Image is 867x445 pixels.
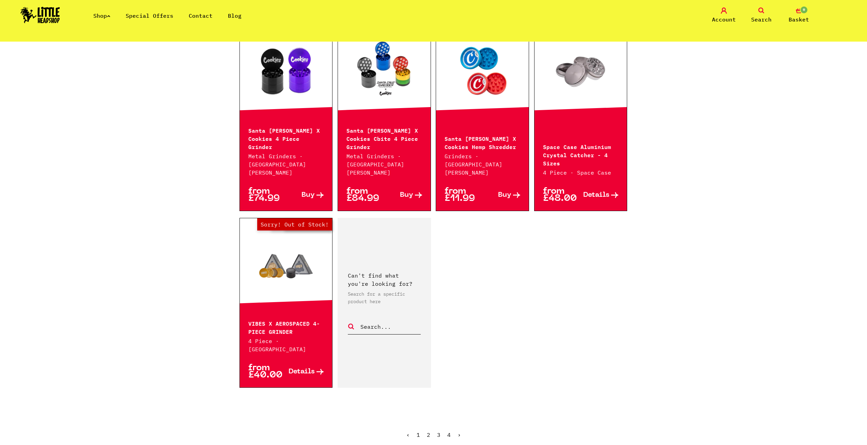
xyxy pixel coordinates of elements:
[348,290,421,305] p: Search for a specific product here
[482,188,520,202] a: Buy
[583,192,609,199] span: Details
[437,431,440,438] span: 3
[400,192,413,199] span: Buy
[543,188,581,202] p: from £48.00
[248,319,324,335] p: VIBES X AEROSPACED 4-PIECE GRINDER
[543,168,619,177] p: 4 Piece · Space Case
[248,126,324,150] p: Santa [PERSON_NAME] X Cookies 4 Piece Grinder
[445,134,520,150] p: Santa [PERSON_NAME] X Cookies Hemp Shredder
[445,152,520,177] p: Grinders · [GEOGRAPHIC_DATA][PERSON_NAME]
[286,188,324,202] a: Buy
[346,188,384,202] p: from £84.99
[248,365,286,379] p: from £40.00
[789,15,809,24] span: Basket
[257,218,332,231] span: Sorry! Out of Stock!
[248,188,286,202] p: from £74.99
[20,7,60,23] img: Little Head Shop Logo
[248,337,324,353] p: 4 Piece · [GEOGRAPHIC_DATA]
[189,12,213,19] a: Contact
[240,230,332,298] a: Out of Stock Hurry! Low Stock Sorry! Out of Stock!
[417,431,420,438] a: 1
[126,12,173,19] a: Special Offers
[782,8,816,24] a: 0 Basket
[228,12,242,19] a: Blog
[445,188,482,202] p: from £11.99
[384,188,422,202] a: Buy
[427,431,430,438] a: 2
[346,126,422,150] p: Santa [PERSON_NAME] X Cookies Cbite 4 Piece Grinder
[447,431,451,438] a: 4
[289,368,315,375] span: Details
[498,192,511,199] span: Buy
[712,15,736,24] span: Account
[458,431,461,438] a: Next »
[543,142,619,167] p: Space Case Aluminium Crystal Catcher - 4 Sizes
[301,192,315,199] span: Buy
[93,12,110,19] a: Shop
[800,6,808,14] span: 0
[751,15,772,24] span: Search
[360,322,421,331] input: Search...
[286,365,324,379] a: Details
[346,152,422,177] p: Metal Grinders · [GEOGRAPHIC_DATA][PERSON_NAME]
[348,271,421,288] p: Can't find what you're looking for?
[248,152,324,177] p: Metal Grinders · [GEOGRAPHIC_DATA][PERSON_NAME]
[535,37,627,105] a: Out of Stock Hurry! Low Stock Sorry! Out of Stock!
[744,8,778,24] a: Search
[406,431,410,438] a: « Previous
[581,188,619,202] a: Details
